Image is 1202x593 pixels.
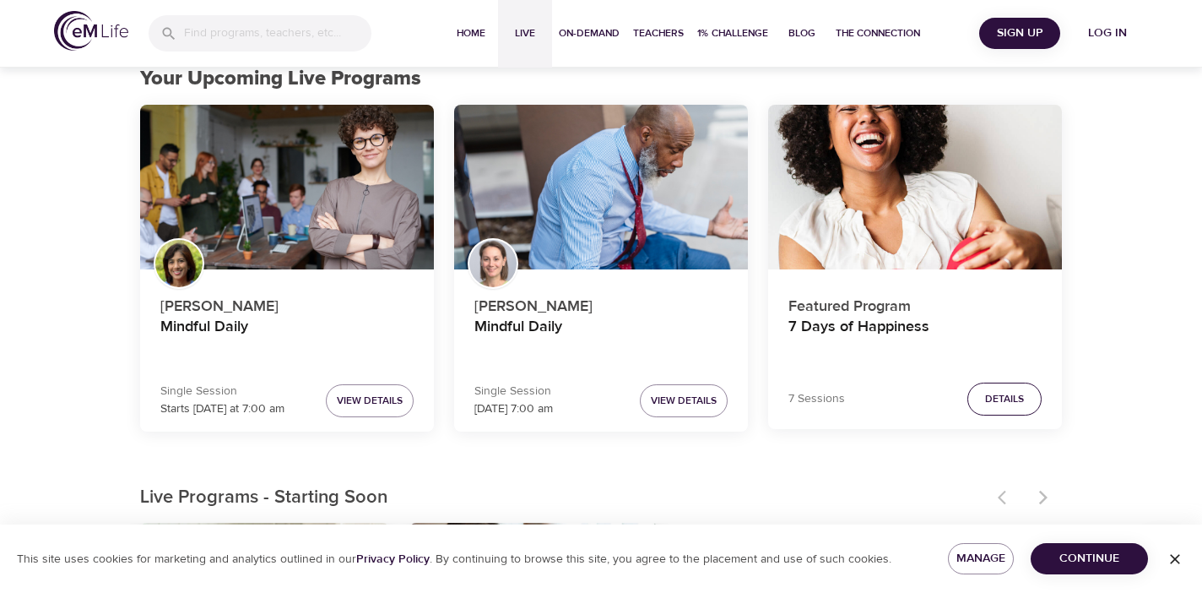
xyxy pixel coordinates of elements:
button: Continue [1031,543,1148,574]
button: Sign Up [979,18,1060,49]
span: Continue [1044,548,1134,569]
h4: Mindful Daily [474,318,728,358]
button: Log in [1067,18,1148,49]
span: Details [985,390,1024,408]
p: Featured Program [788,288,1042,318]
img: logo [54,11,128,51]
p: [PERSON_NAME] [160,288,414,318]
p: [PERSON_NAME] [474,288,728,318]
span: Live [505,24,545,42]
button: 7 Days of Happiness [768,105,1062,270]
button: View Details [326,384,414,417]
button: Mindful Daily [454,105,748,270]
p: Single Session [474,383,553,400]
h4: Mindful Daily [160,318,414,358]
span: Teachers [633,24,684,42]
p: [DATE] 7:00 am [474,400,553,418]
span: Blog [782,24,822,42]
span: View Details [651,392,717,410]
p: Starts [DATE] at 7:00 am [160,400,284,418]
span: The Connection [836,24,920,42]
span: View Details [337,392,403,410]
p: Single Session [160,383,284,400]
span: On-Demand [559,24,620,42]
button: View Details [640,384,728,417]
span: 1% Challenge [697,24,768,42]
span: Sign Up [986,23,1053,44]
span: Manage [961,548,1000,569]
p: Live Programs - Starting Soon [140,484,988,512]
h2: Your Upcoming Live Programs [140,67,1062,91]
span: Log in [1074,23,1141,44]
button: Mindful Daily [140,105,434,270]
input: Find programs, teachers, etc... [184,15,371,52]
h4: 7 Days of Happiness [788,318,1042,358]
span: Home [451,24,491,42]
a: Privacy Policy [356,552,430,567]
p: 7 Sessions [788,390,845,408]
button: Manage [948,543,1014,574]
button: Details [967,383,1042,416]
